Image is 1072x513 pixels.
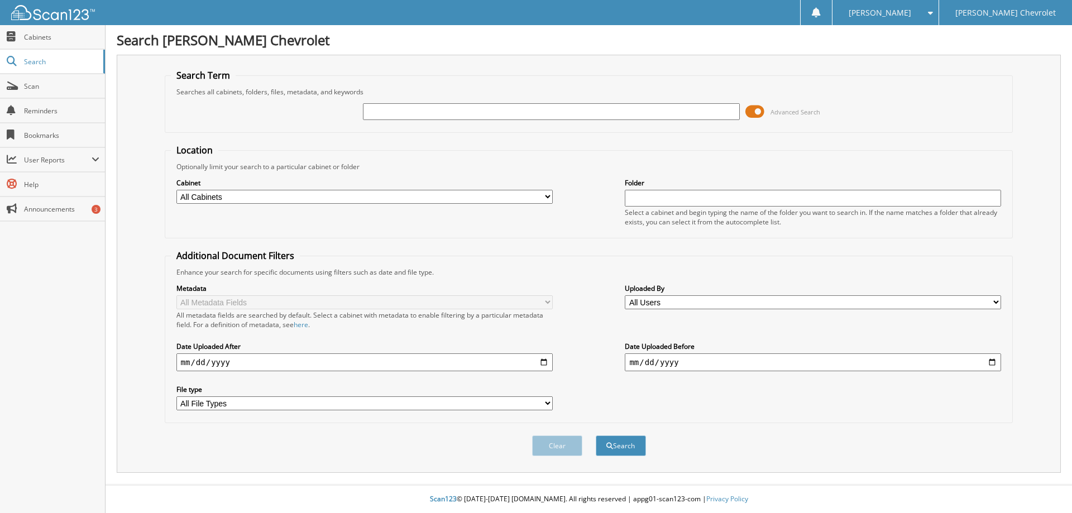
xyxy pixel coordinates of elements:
span: [PERSON_NAME] [849,9,911,16]
span: Scan [24,81,99,91]
div: 3 [92,205,100,214]
img: scan123-logo-white.svg [11,5,95,20]
label: Date Uploaded Before [625,342,1001,351]
a: here [294,320,308,329]
span: [PERSON_NAME] Chevrolet [955,9,1056,16]
span: User Reports [24,155,92,165]
span: Scan123 [430,494,457,504]
input: end [625,353,1001,371]
div: Searches all cabinets, folders, files, metadata, and keywords [171,87,1007,97]
div: © [DATE]-[DATE] [DOMAIN_NAME]. All rights reserved | appg01-scan123-com | [106,486,1072,513]
span: Search [24,57,98,66]
legend: Location [171,144,218,156]
a: Privacy Policy [706,494,748,504]
label: Cabinet [176,178,553,188]
input: start [176,353,553,371]
button: Clear [532,435,582,456]
div: Enhance your search for specific documents using filters such as date and file type. [171,267,1007,277]
span: Cabinets [24,32,99,42]
span: Bookmarks [24,131,99,140]
span: Advanced Search [770,108,820,116]
label: Date Uploaded After [176,342,553,351]
div: Optionally limit your search to a particular cabinet or folder [171,162,1007,171]
h1: Search [PERSON_NAME] Chevrolet [117,31,1061,49]
label: Metadata [176,284,553,293]
label: Uploaded By [625,284,1001,293]
button: Search [596,435,646,456]
legend: Additional Document Filters [171,250,300,262]
label: File type [176,385,553,394]
span: Announcements [24,204,99,214]
div: Select a cabinet and begin typing the name of the folder you want to search in. If the name match... [625,208,1001,227]
label: Folder [625,178,1001,188]
div: All metadata fields are searched by default. Select a cabinet with metadata to enable filtering b... [176,310,553,329]
span: Help [24,180,99,189]
span: Reminders [24,106,99,116]
legend: Search Term [171,69,236,81]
